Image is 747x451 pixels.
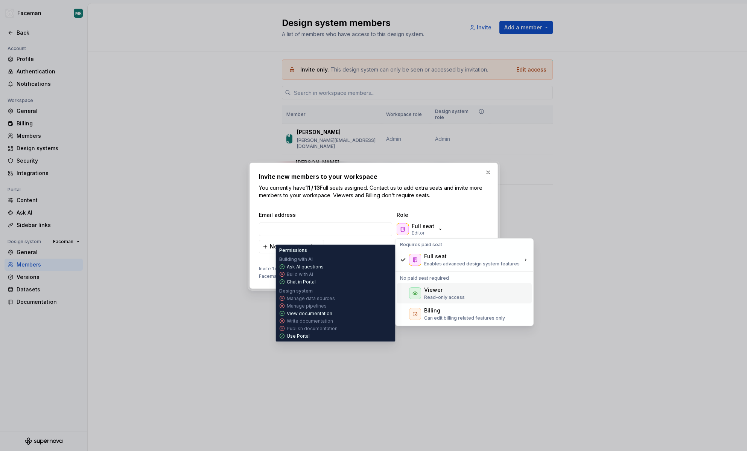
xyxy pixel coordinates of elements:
[287,318,333,324] p: Write documentation
[259,273,346,279] span: Faceman, and all open design systems
[259,184,488,199] p: You currently have Full seats assigned. Contact us to add extra seats and invite more members to ...
[287,333,310,339] p: Use Portal
[287,264,324,270] p: Ask AI questions
[306,184,320,191] b: 11 / 13
[397,240,532,249] div: Requires paid seat
[395,222,446,237] button: Full seatEditor
[287,311,332,317] p: View documentation
[412,222,434,230] p: Full seat
[424,315,505,321] p: Can edit billing related features only
[259,172,488,181] h2: Invite new members to your workspace
[270,243,319,250] span: New team member
[287,326,338,332] p: Publish documentation
[259,211,394,219] span: Email address
[424,294,465,300] p: Read-only access
[279,288,313,294] p: Design system
[259,266,353,272] span: Invite 1 member to:
[287,279,316,285] p: Chat in Portal
[279,256,313,262] p: Building with AI
[287,296,335,302] p: Manage data sources
[412,230,424,236] p: Editor
[279,247,307,253] p: Permissions
[287,303,327,309] p: Manage pipelines
[424,253,447,260] div: Full seat
[424,307,440,314] div: Billing
[424,286,443,294] div: Viewer
[259,240,324,253] button: New team member
[424,261,520,267] p: Enables advanced design system features
[397,211,472,219] span: Role
[287,271,313,277] p: Build with AI
[397,274,532,283] div: No paid seat required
